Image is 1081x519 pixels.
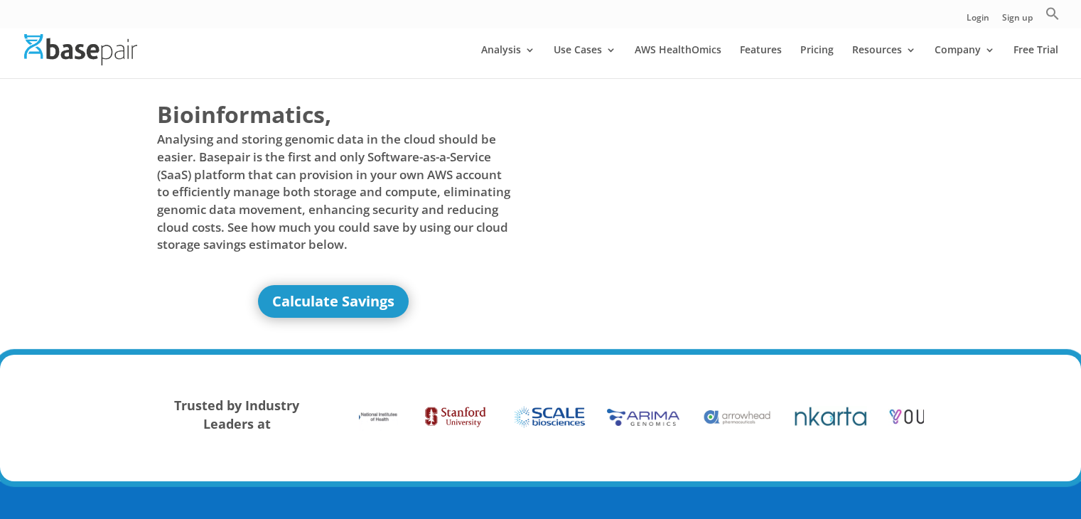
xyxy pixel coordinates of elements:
a: Use Cases [554,45,616,78]
iframe: Basepair - NGS Analysis Simplified [552,98,905,297]
a: Features [740,45,782,78]
a: Pricing [800,45,834,78]
a: Resources [852,45,916,78]
a: Calculate Savings [258,285,409,318]
a: AWS HealthOmics [635,45,721,78]
strong: Trusted by Industry Leaders at [174,397,299,432]
svg: Search [1045,6,1060,21]
a: Search Icon Link [1045,6,1060,28]
span: Analysing and storing genomic data in the cloud should be easier. Basepair is the first and only ... [157,131,511,253]
img: Basepair [24,34,137,65]
a: Sign up [1002,14,1033,28]
a: Company [935,45,995,78]
span: Bioinformatics, [157,98,331,131]
a: Free Trial [1013,45,1058,78]
a: Login [967,14,989,28]
a: Analysis [481,45,535,78]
